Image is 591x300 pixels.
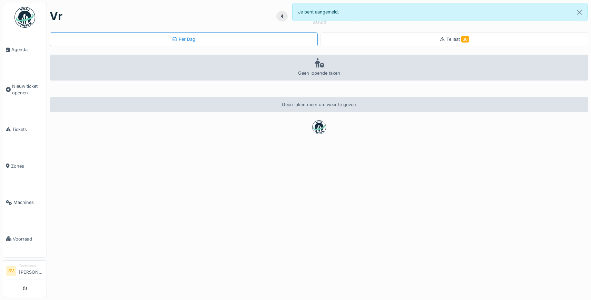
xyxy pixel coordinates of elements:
[11,163,44,169] span: Zones
[14,7,35,28] img: Badge_color-CXgf-gQk.svg
[6,263,44,280] a: SV Technicus[PERSON_NAME]
[13,199,44,206] span: Machines
[12,83,44,96] span: Nieuw ticket openen
[19,263,44,278] li: [PERSON_NAME]
[313,17,327,26] div: 2025
[312,120,326,134] img: badge-BVDL4wpA.svg
[3,184,47,221] a: Machines
[11,46,44,53] span: Agenda
[12,126,44,133] span: Tickets
[50,97,588,112] div: Geen taken meer om weer te geven
[50,55,588,81] div: Geen lopende taken
[6,266,16,276] li: SV
[3,111,47,148] a: Tickets
[292,3,588,21] div: Je bent aangemeld.
[3,221,47,257] a: Voorraad
[3,31,47,68] a: Agenda
[50,10,62,23] h1: vr
[13,236,44,242] span: Voorraad
[572,3,587,21] button: Close
[172,36,195,43] div: Per Dag
[461,36,469,43] span: 36
[19,263,44,269] div: Technicus
[446,37,469,42] span: Te laat
[3,68,47,111] a: Nieuw ticket openen
[3,148,47,184] a: Zones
